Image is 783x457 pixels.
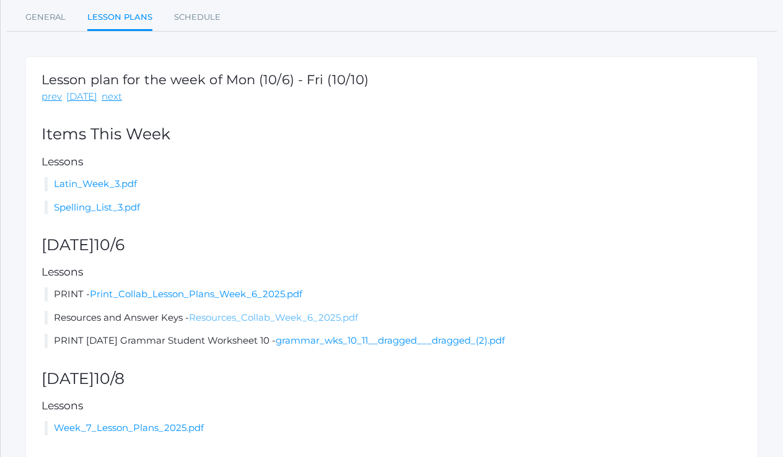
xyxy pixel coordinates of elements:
a: Week_7_Lesson_Plans_2025.pdf [54,422,204,433]
a: grammar_wks_10_11__dragged___dragged_(2).pdf [276,334,505,346]
h5: Lessons [42,266,742,278]
a: Latin_Week_3.pdf [54,178,137,189]
li: PRINT - [45,287,742,302]
h1: Lesson plan for the week of Mon (10/6) - Fri (10/10) [42,72,369,87]
h2: Items This Week [42,126,742,143]
a: prev [42,90,62,104]
h5: Lessons [42,156,742,168]
a: Print_Collab_Lesson_Plans_Week_6_2025.pdf [90,288,302,300]
li: PRINT [DATE] Grammar Student Worksheet 10 - [45,334,742,348]
span: 10/8 [94,369,125,388]
a: General [25,5,66,30]
a: Lesson Plans [87,5,152,32]
li: Resources and Answer Keys - [45,311,742,325]
a: [DATE] [66,90,97,104]
h2: [DATE] [42,370,742,388]
a: next [102,90,122,104]
a: Spelling_List_3.pdf [54,201,140,213]
a: Schedule [174,5,221,30]
h5: Lessons [42,400,742,412]
a: Resources_Collab_Week_6_2025.pdf [189,311,358,323]
h2: [DATE] [42,237,742,254]
span: 10/6 [94,235,125,254]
